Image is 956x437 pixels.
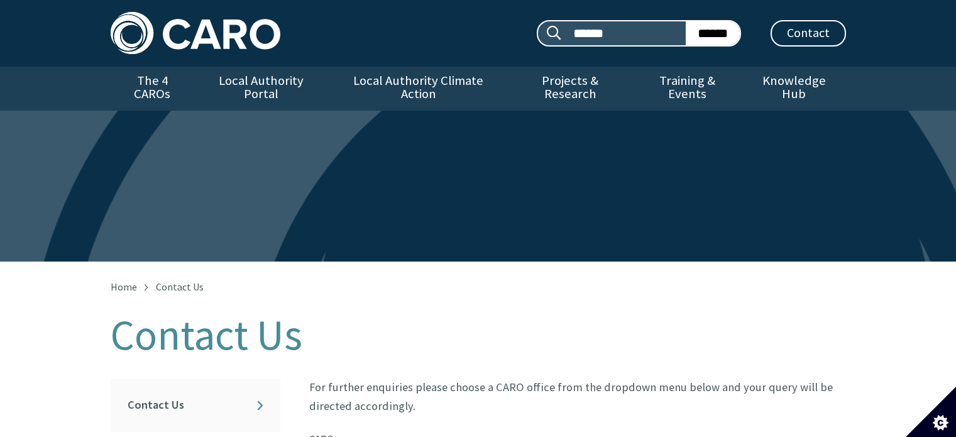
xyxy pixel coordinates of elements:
[194,67,329,111] a: Local Authority Portal
[309,379,846,416] p: For further enquiries please choose a CARO office from the dropdown menu below and your query wil...
[111,12,280,54] img: Caro logo
[906,387,956,437] button: Set cookie preferences
[111,312,846,358] h1: Contact Us
[632,67,742,111] a: Training & Events
[111,280,137,293] a: Home
[156,280,204,293] span: Contact Us
[329,67,508,111] a: Local Authority Climate Action
[111,67,194,111] a: The 4 CAROs
[126,390,265,420] a: Contact Us
[742,67,845,111] a: Knowledge Hub
[508,67,632,111] a: Projects & Research
[771,20,846,47] a: Contact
